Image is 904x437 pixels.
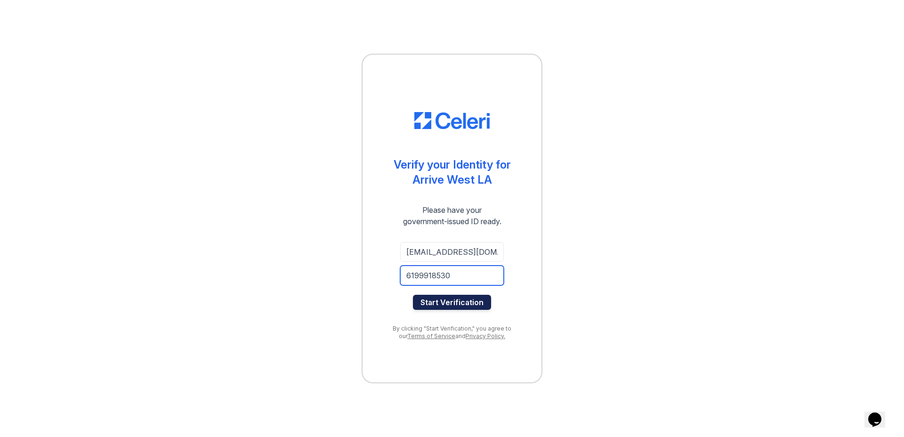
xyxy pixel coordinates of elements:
[386,204,518,227] div: Please have your government-issued ID ready.
[407,332,455,340] a: Terms of Service
[394,157,511,187] div: Verify your Identity for Arrive West LA
[864,399,895,428] iframe: chat widget
[414,112,490,129] img: CE_Logo_Blue-a8612792a0a2168367f1c8372b55b34899dd931a85d93a1a3d3e32e68fde9ad4.png
[400,266,504,285] input: Phone
[413,295,491,310] button: Start Verification
[466,332,505,340] a: Privacy Policy.
[400,242,504,262] input: Email
[381,325,523,340] div: By clicking "Start Verification," you agree to our and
